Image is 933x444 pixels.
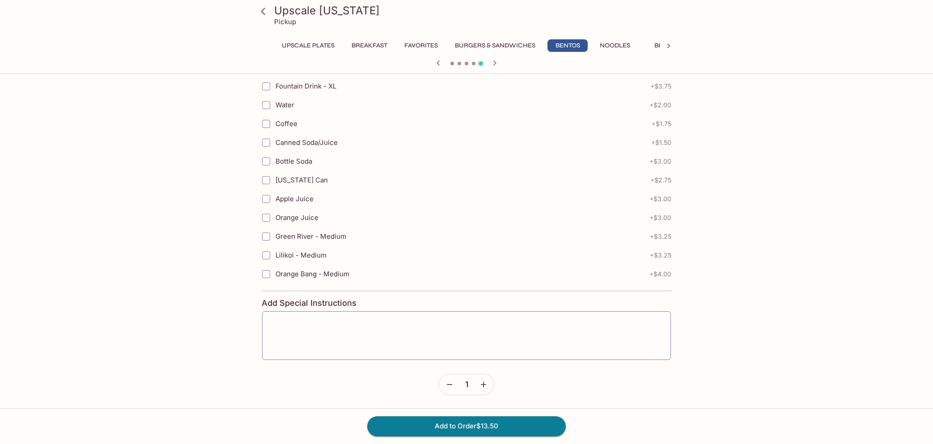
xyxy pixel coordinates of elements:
span: + $1.75 [652,120,671,127]
span: Lilikoi - Medium [276,251,327,259]
span: Green River - Medium [276,232,346,241]
button: Breakfast [347,39,392,52]
button: Noodles [595,39,635,52]
span: + $3.25 [650,233,671,240]
button: Add to Order$13.50 [367,416,566,436]
button: Beef [642,39,683,52]
span: Canned Soda/Juice [276,138,338,147]
span: Bottle Soda [276,157,312,165]
button: Burgers & Sandwiches [450,39,540,52]
h3: Upscale [US_STATE] [274,4,674,17]
span: Coffee [276,119,297,128]
span: Orange Juice [276,213,318,222]
span: [US_STATE] Can [276,176,328,184]
span: + $2.00 [649,101,671,109]
span: + $3.25 [650,252,671,259]
span: 1 [465,380,468,389]
span: + $4.00 [649,271,671,278]
button: UPSCALE Plates [277,39,339,52]
span: + $3.75 [650,83,671,90]
button: Bentos [547,39,588,52]
span: + $3.00 [649,195,671,203]
span: Fountain Drink - XL [276,82,336,90]
span: Water [276,101,294,109]
button: Favorites [399,39,443,52]
h4: Add Special Instructions [262,298,671,308]
span: + $1.50 [651,139,671,146]
span: + $3.00 [649,214,671,221]
span: + $3.00 [649,158,671,165]
span: + $2.75 [650,177,671,184]
span: Apple Juice [276,195,314,203]
span: Orange Bang - Medium [276,270,349,278]
p: Pickup [274,17,296,26]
